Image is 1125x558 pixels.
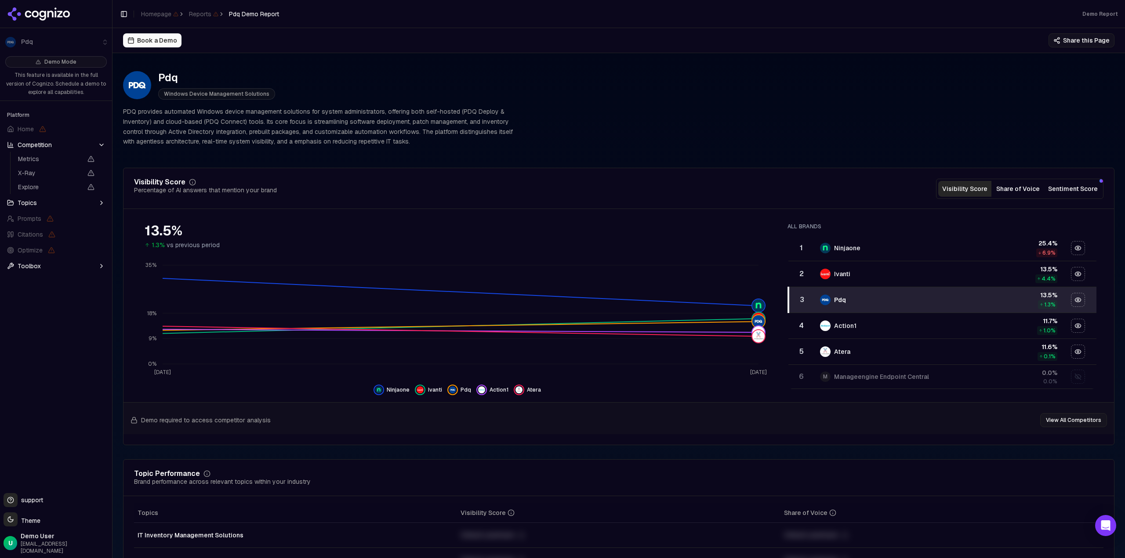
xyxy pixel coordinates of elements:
[1040,413,1107,427] button: View All Competitors
[123,107,517,147] p: PDQ provides automated Windows device management solutions for system administrators, offering bo...
[787,223,1096,230] div: All Brands
[752,330,765,342] img: atera
[21,532,109,540] span: Demo User
[138,508,158,517] span: Topics
[792,371,811,382] div: 6
[514,385,541,395] button: Hide atera data
[141,10,279,18] nav: breadcrumb
[1043,327,1056,334] span: 1.0 %
[1045,181,1101,197] button: Sentiment Score
[428,386,442,393] span: Ivanti
[4,196,109,210] button: Topics
[752,326,765,338] img: action1
[752,315,765,328] img: pdq
[1049,33,1114,47] button: Share this Page
[976,239,1057,248] div: 25.4 %
[976,291,1057,299] div: 13.5 %
[752,313,765,325] img: ivanti
[145,262,156,269] tspan: 35%
[449,386,456,393] img: pdq
[834,270,850,278] div: Ivanti
[820,295,831,305] img: pdq
[189,10,218,18] span: Reports
[18,198,37,207] span: Topics
[375,386,382,393] img: ninjaone
[457,503,780,523] th: visibilityScore
[1044,353,1056,360] span: 0.1 %
[134,179,185,186] div: Visibility Score
[820,269,831,279] img: ivanti
[4,108,109,122] div: Platform
[141,416,271,425] span: Demo required to access competitor analysis
[461,530,777,540] div: Unlock premium
[1071,241,1085,255] button: Hide ninjaone data
[788,313,1096,339] tr: 4action1Action111.7%1.0%Hide action1 data
[447,385,471,395] button: Hide pdq data
[1095,515,1116,536] div: Open Intercom Messenger
[387,386,410,393] span: Ninjaone
[834,295,846,304] div: Pdq
[1042,275,1056,282] span: 4.4 %
[147,310,156,317] tspan: 18%
[18,496,43,504] span: support
[141,10,178,18] span: Homepage
[4,138,109,152] button: Competition
[18,125,34,133] span: Home
[123,33,181,47] button: Book a Demo
[154,369,171,376] tspan: [DATE]
[18,262,41,270] span: Toolbox
[18,183,82,191] span: Explore
[134,477,311,486] div: Brand performance across relevant topics within your industry
[527,386,541,393] span: Atera
[1042,249,1056,256] span: 6.9 %
[792,243,811,253] div: 1
[1071,293,1085,307] button: Hide pdq data
[1082,11,1118,18] div: Demo Report
[834,244,860,252] div: Ninjaone
[18,155,82,163] span: Metrics
[1071,370,1085,384] button: Show manageengine endpoint central data
[134,503,457,523] th: Topics
[820,346,831,357] img: atera
[415,385,442,395] button: Hide ivanti data
[18,246,43,255] span: Optimize
[149,335,156,342] tspan: 9%
[780,503,1103,523] th: shareOfVoice
[1071,267,1085,281] button: Hide ivanti data
[158,88,275,100] span: Windows Device Management Solutions
[784,530,1100,540] div: Unlock premium
[938,181,991,197] button: Visibility Score
[991,181,1045,197] button: Share of Voice
[374,385,410,395] button: Hide ninjaone data
[976,265,1057,274] div: 13.5 %
[792,320,811,331] div: 4
[976,317,1057,325] div: 11.7 %
[152,241,165,249] span: 1.3%
[490,386,508,393] span: Action1
[820,371,831,382] span: M
[476,385,508,395] button: Hide action1 data
[18,169,82,177] span: X-Ray
[792,269,811,279] div: 2
[752,299,765,312] img: ninjaone
[788,339,1096,365] tr: 5ateraAtera11.6%0.1%Hide atera data
[515,386,523,393] img: atera
[138,531,454,540] div: IT Inventory Management Solutions
[1043,378,1057,385] span: 0.0%
[134,186,277,194] div: Percentage of AI answers that mention your brand
[148,360,156,367] tspan: 0%
[1071,319,1085,333] button: Hide action1 data
[788,261,1096,287] tr: 2ivantiIvanti13.5%4.4%Hide ivanti data
[834,372,929,381] div: Manageengine Endpoint Central
[792,346,811,357] div: 5
[478,386,485,393] img: action1
[4,259,109,273] button: Toolbox
[229,10,279,18] span: Pdq Demo Report
[793,295,811,305] div: 3
[5,71,107,97] p: This feature is available in the full version of Cognizo. Schedule a demo to explore all capabili...
[834,347,850,356] div: Atera
[788,365,1096,389] tr: 6MManageengine Endpoint Central0.0%0.0%Show manageengine endpoint central data
[820,243,831,253] img: ninjaone
[820,320,831,331] img: action1
[158,71,275,85] div: Pdq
